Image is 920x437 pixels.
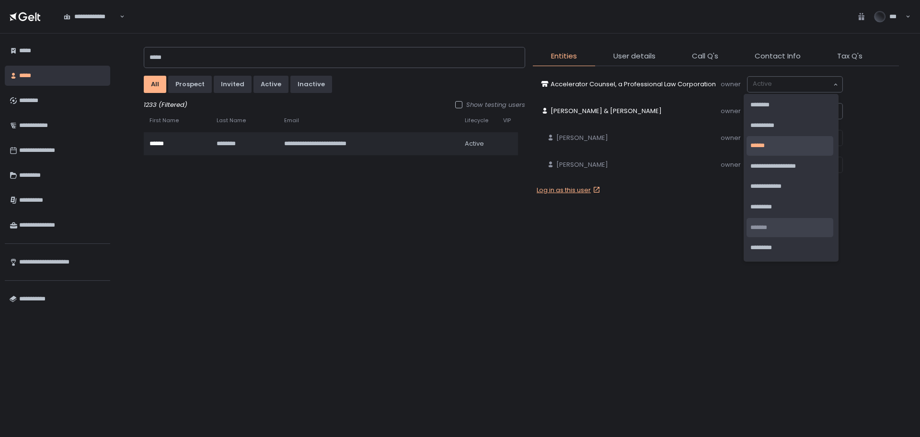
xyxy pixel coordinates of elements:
[747,77,842,92] div: Search for option
[613,51,655,62] span: User details
[221,80,244,89] div: invited
[261,80,281,89] div: active
[551,80,716,89] span: Accelerator Counsel, a Professional Law Corporation
[556,161,608,169] span: [PERSON_NAME]
[118,12,119,22] input: Search for option
[721,133,741,142] span: owner
[284,117,299,124] span: Email
[144,76,166,93] button: All
[692,51,718,62] span: Call Q's
[721,80,741,89] span: owner
[144,101,525,109] div: 1233 (Filtered)
[149,117,179,124] span: First Name
[537,186,602,195] a: Log in as this user
[214,76,252,93] button: invited
[551,51,577,62] span: Entities
[465,139,484,148] span: active
[253,76,288,93] button: active
[168,76,212,93] button: prospect
[290,76,332,93] button: inactive
[837,51,862,62] span: Tax Q's
[721,160,741,169] span: owner
[175,80,205,89] div: prospect
[721,106,741,115] span: owner
[465,117,488,124] span: Lifecycle
[217,117,246,124] span: Last Name
[503,117,511,124] span: VIP
[57,7,125,27] div: Search for option
[543,157,612,173] a: [PERSON_NAME]
[551,107,662,115] span: [PERSON_NAME] & [PERSON_NAME]
[151,80,159,89] div: All
[537,76,720,92] a: Accelerator Counsel, a Professional Law Corporation
[537,103,666,119] a: [PERSON_NAME] & [PERSON_NAME]
[556,134,608,142] span: [PERSON_NAME]
[298,80,325,89] div: inactive
[755,51,801,62] span: Contact Info
[753,80,832,89] input: Search for option
[543,130,612,146] a: [PERSON_NAME]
